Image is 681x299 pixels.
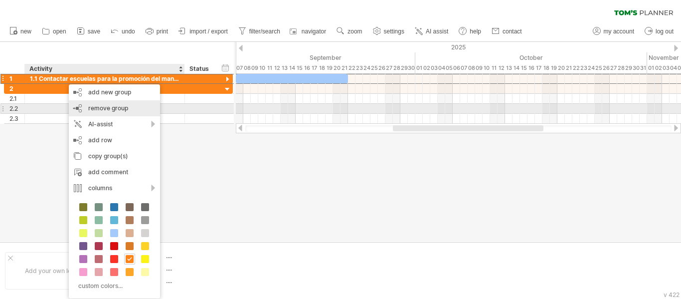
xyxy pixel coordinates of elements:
[640,63,647,73] div: Friday, 31 October 2025
[9,74,24,83] div: 1
[489,25,525,38] a: contact
[542,63,550,73] div: Saturday, 18 October 2025
[288,63,296,73] div: Sunday, 14 September 2025
[664,291,680,299] div: v 422
[88,28,100,35] span: save
[9,104,24,113] div: 2.2
[340,63,348,73] div: Sunday, 21 September 2025
[281,63,288,73] div: Saturday, 13 September 2025
[9,84,24,93] div: 2
[445,63,453,73] div: Sunday, 5 October 2025
[347,28,362,35] span: zoom
[438,63,445,73] div: Saturday, 4 October 2025
[503,28,522,35] span: contact
[236,63,243,73] div: Sunday, 7 September 2025
[520,63,527,73] div: Wednesday, 15 October 2025
[69,164,160,180] div: add comment
[355,63,363,73] div: Tuesday, 23 September 2025
[108,25,138,38] a: undo
[20,28,31,35] span: new
[655,63,662,73] div: Sunday, 2 November 2025
[512,63,520,73] div: Tuesday, 14 October 2025
[370,25,407,38] a: settings
[378,63,385,73] div: Friday, 26 September 2025
[311,63,318,73] div: Wednesday, 17 September 2025
[602,63,610,73] div: Sunday, 26 October 2025
[580,63,587,73] div: Thursday, 23 October 2025
[384,28,404,35] span: settings
[166,252,250,260] div: ....
[333,63,340,73] div: Saturday, 20 September 2025
[385,63,393,73] div: Saturday, 27 September 2025
[191,52,415,63] div: September 2025
[656,28,674,35] span: log out
[415,52,647,63] div: October 2025
[166,264,250,273] div: ....
[430,63,438,73] div: Friday, 3 October 2025
[412,25,451,38] a: AI assist
[236,25,283,38] a: filter/search
[176,25,231,38] a: import / export
[7,25,34,38] a: new
[426,28,448,35] span: AI assist
[483,63,490,73] div: Friday, 10 October 2025
[642,25,677,38] a: log out
[189,28,228,35] span: import / export
[456,25,484,38] a: help
[243,63,251,73] div: Monday, 8 September 2025
[29,64,179,74] div: Activity
[296,63,303,73] div: Monday, 15 September 2025
[470,28,481,35] span: help
[610,63,617,73] div: Monday, 27 October 2025
[303,63,311,73] div: Tuesday, 16 September 2025
[266,63,273,73] div: Thursday, 11 September 2025
[505,63,512,73] div: Monday, 13 October 2025
[69,148,160,164] div: copy group(s)
[302,28,326,35] span: navigator
[662,63,670,73] div: Monday, 3 November 2025
[475,63,483,73] div: Thursday, 9 October 2025
[189,64,211,74] div: Status
[30,74,179,83] div: 1.1 Contactar escuelas para la promoción del manejo de la basura (padres y alumnos)
[74,279,152,293] div: custom colors...
[632,63,640,73] div: Thursday, 30 October 2025
[157,28,168,35] span: print
[617,63,625,73] div: Tuesday, 28 October 2025
[453,63,460,73] div: Monday, 6 October 2025
[400,63,408,73] div: Monday, 29 September 2025
[498,63,505,73] div: Sunday, 12 October 2025
[348,63,355,73] div: Monday, 22 September 2025
[460,63,468,73] div: Tuesday, 7 October 2025
[69,132,160,148] div: add row
[143,25,171,38] a: print
[53,28,66,35] span: open
[326,63,333,73] div: Friday, 19 September 2025
[490,63,498,73] div: Saturday, 11 October 2025
[69,116,160,132] div: AI-assist
[88,104,128,112] span: remove group
[69,84,160,100] div: add new group
[39,25,69,38] a: open
[258,63,266,73] div: Wednesday, 10 September 2025
[595,63,602,73] div: Saturday, 25 October 2025
[166,277,250,285] div: ....
[572,63,580,73] div: Wednesday, 22 October 2025
[370,63,378,73] div: Thursday, 25 September 2025
[5,252,98,290] div: Add your own logo
[565,63,572,73] div: Tuesday, 21 October 2025
[423,63,430,73] div: Thursday, 2 October 2025
[670,63,677,73] div: Tuesday, 4 November 2025
[251,63,258,73] div: Tuesday, 9 September 2025
[249,28,280,35] span: filter/search
[363,63,370,73] div: Wednesday, 24 September 2025
[590,25,637,38] a: my account
[647,63,655,73] div: Saturday, 1 November 2025
[393,63,400,73] div: Sunday, 28 September 2025
[122,28,135,35] span: undo
[74,25,103,38] a: save
[273,63,281,73] div: Friday, 12 September 2025
[318,63,326,73] div: Thursday, 18 September 2025
[69,180,160,196] div: columns
[334,25,365,38] a: zoom
[9,114,24,123] div: 2.3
